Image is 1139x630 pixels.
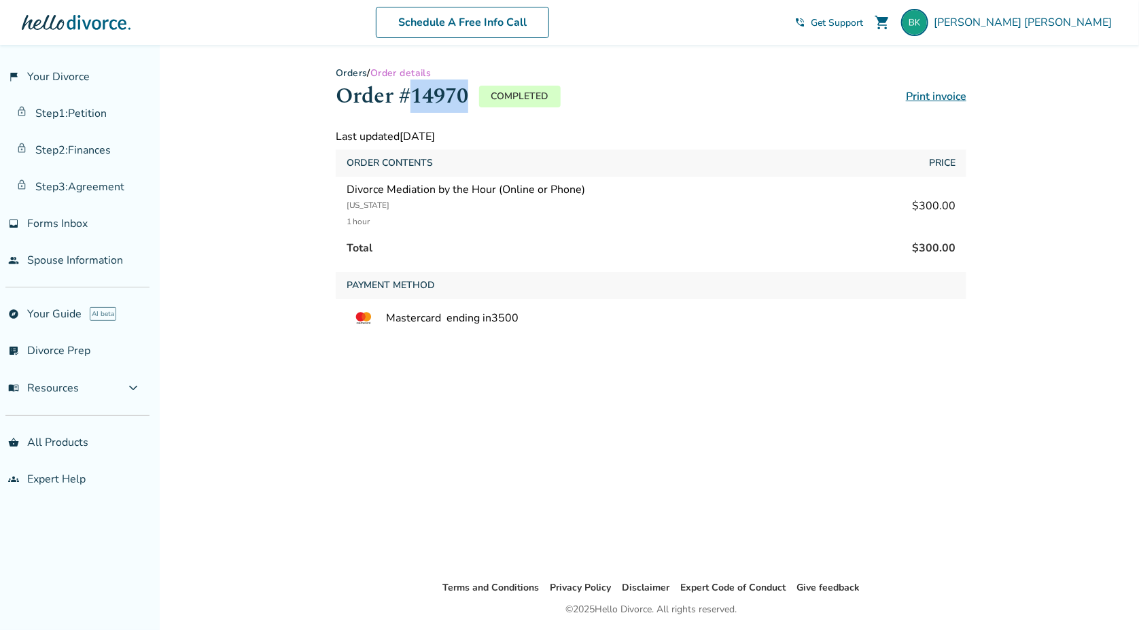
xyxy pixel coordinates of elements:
span: [PERSON_NAME] [PERSON_NAME] [934,15,1117,30]
span: groups [8,474,19,485]
p: Completed [479,86,561,107]
a: Schedule A Free Info Call [376,7,549,38]
span: $300.00 [912,241,956,256]
span: Order details [370,67,431,80]
a: Expert Code of Conduct [680,581,786,594]
div: Divorce Mediation by the Hour (Online or Phone) [347,182,585,230]
span: Order Contents [347,155,433,171]
span: shopping_basket [8,437,19,448]
div: © 2025 Hello Divorce. All rights reserved. [565,601,737,618]
li: Give feedback [796,580,860,596]
span: Mastercard [386,311,441,326]
div: 1 hour [347,213,585,230]
span: Get Support [811,16,863,29]
div: ending in 3500 [336,299,966,337]
span: people [8,255,19,266]
h1: Order #14970 [336,80,468,113]
li: Disclaimer [622,580,669,596]
span: list_alt_check [8,345,19,356]
span: AI beta [90,307,116,321]
span: shopping_cart [874,14,890,31]
img: MASTERCARD [347,310,381,326]
a: phone_in_talkGet Support [794,16,863,29]
span: Total [347,241,372,256]
div: $300.00 [912,198,956,213]
a: Orders [336,67,368,80]
iframe: Chat Widget [1071,565,1139,630]
a: Privacy Policy [550,581,611,594]
span: phone_in_talk [794,17,805,28]
span: Resources [8,381,79,396]
div: / [336,67,966,80]
div: [US_STATE] [347,197,585,213]
span: Forms Inbox [27,216,88,231]
span: menu_book [8,383,19,393]
img: b.kendall@mac.com [901,9,928,36]
a: Print invoice [906,89,966,104]
span: expand_more [125,380,141,396]
span: flag_2 [8,71,19,82]
span: inbox [8,218,19,229]
a: Terms and Conditions [442,581,539,594]
span: Payment Method [347,277,435,294]
span: explore [8,309,19,319]
div: Last updated [DATE] [336,129,966,144]
span: Price [929,155,956,171]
